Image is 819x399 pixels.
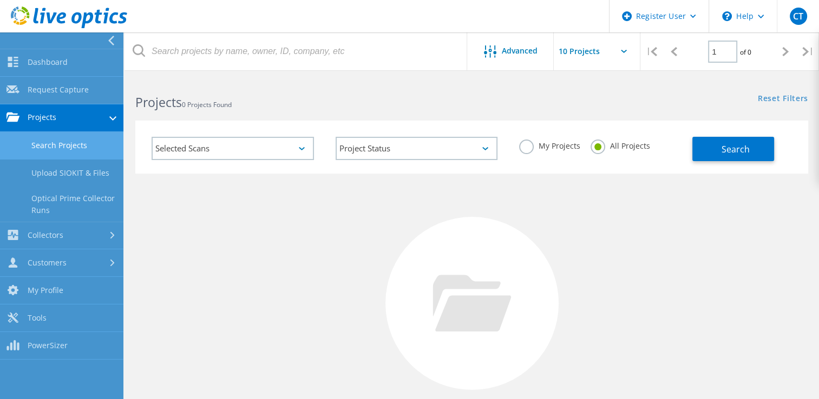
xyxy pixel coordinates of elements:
[692,137,774,161] button: Search
[502,47,538,55] span: Advanced
[797,32,819,71] div: |
[640,32,663,71] div: |
[740,48,751,57] span: of 0
[793,12,803,21] span: CT
[519,139,580,150] label: My Projects
[758,95,808,104] a: Reset Filters
[722,11,732,21] svg: \n
[722,143,750,155] span: Search
[125,32,468,70] input: Search projects by name, owner, ID, company, etc
[11,23,127,30] a: Live Optics Dashboard
[152,137,314,160] div: Selected Scans
[182,100,232,109] span: 0 Projects Found
[591,139,650,150] label: All Projects
[135,94,182,111] b: Projects
[336,137,498,160] div: Project Status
